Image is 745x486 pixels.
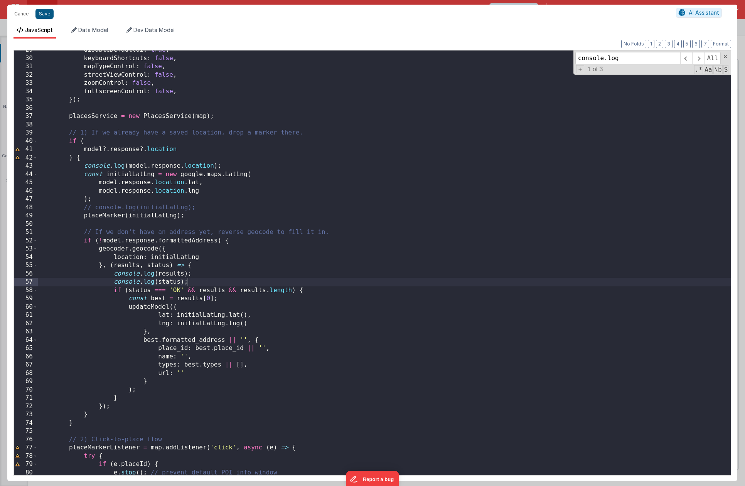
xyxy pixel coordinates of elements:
[14,104,38,113] div: 36
[14,369,38,378] div: 68
[14,419,38,427] div: 74
[14,253,38,262] div: 54
[14,62,38,71] div: 31
[14,71,38,79] div: 32
[701,40,709,48] button: 7
[14,286,38,295] div: 58
[14,237,38,245] div: 52
[14,261,38,270] div: 55
[14,87,38,96] div: 34
[676,8,722,18] button: AI Assistant
[14,270,38,278] div: 56
[10,8,34,19] button: Cancel
[656,40,663,48] button: 2
[584,66,606,73] span: 1 of 3
[14,220,38,229] div: 50
[14,444,38,452] div: 77
[621,40,646,48] button: No Folds
[14,294,38,303] div: 59
[14,129,38,137] div: 39
[14,336,38,345] div: 64
[14,452,38,461] div: 78
[665,40,673,48] button: 3
[25,27,53,33] span: JavaScript
[14,377,38,386] div: 69
[704,52,721,64] span: Alt-Enter
[14,427,38,436] div: 75
[14,410,38,419] div: 73
[14,54,38,63] div: 30
[14,154,38,162] div: 42
[14,394,38,402] div: 71
[14,311,38,320] div: 61
[14,137,38,146] div: 40
[14,278,38,286] div: 57
[133,27,175,33] span: Dev Data Model
[711,40,731,48] button: Format
[14,386,38,394] div: 70
[14,96,38,104] div: 35
[78,27,108,33] span: Data Model
[14,79,38,87] div: 33
[14,162,38,170] div: 43
[14,344,38,353] div: 65
[14,320,38,328] div: 62
[14,303,38,311] div: 60
[14,121,38,129] div: 38
[14,228,38,237] div: 51
[14,112,38,121] div: 37
[692,40,700,48] button: 6
[14,203,38,212] div: 48
[575,52,680,64] input: Search for
[14,353,38,361] div: 66
[14,328,38,336] div: 63
[683,40,691,48] button: 5
[14,436,38,444] div: 76
[14,361,38,369] div: 67
[14,145,38,154] div: 41
[14,195,38,203] div: 47
[14,187,38,195] div: 46
[723,65,729,74] span: Search In Selection
[694,65,703,74] span: RegExp Search
[14,170,38,179] div: 44
[14,178,38,187] div: 45
[674,40,682,48] button: 4
[576,65,585,73] span: Toggel Replace mode
[14,245,38,253] div: 53
[35,9,54,19] button: Save
[689,9,719,16] span: AI Assistant
[713,65,722,74] span: Whole Word Search
[14,469,38,477] div: 80
[14,460,38,469] div: 79
[648,40,654,48] button: 1
[14,402,38,411] div: 72
[14,212,38,220] div: 49
[704,65,713,74] span: CaseSensitive Search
